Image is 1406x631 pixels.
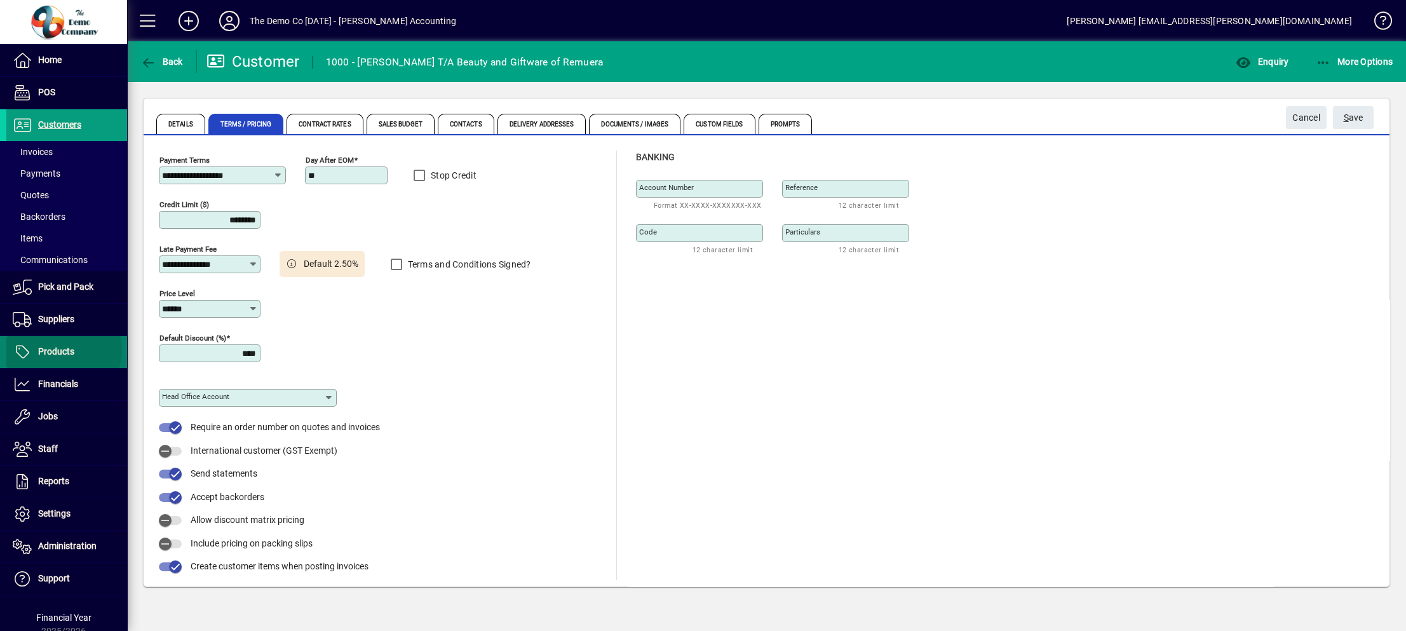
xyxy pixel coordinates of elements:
span: Sales Budget [367,114,435,134]
mat-label: Particulars [785,227,820,236]
span: Jobs [38,411,58,421]
span: Pick and Pack [38,282,93,292]
span: Invoices [13,147,53,157]
mat-label: Payment Terms [159,156,210,165]
span: Delivery Addresses [497,114,586,134]
span: Back [140,57,183,67]
mat-label: Reference [785,183,818,192]
span: Products [38,346,74,356]
mat-hint: Format XX-XXXX-XXXXXXX-XXX [654,198,761,212]
button: Back [137,50,186,73]
mat-label: Price Level [159,289,195,298]
label: Stop Credit [428,169,477,182]
span: ave [1344,107,1363,128]
span: Communications [13,255,88,265]
a: Financials [6,369,127,400]
span: Financials [38,379,78,389]
div: 1000 - [PERSON_NAME] T/A Beauty and Giftware of Remuera [326,52,604,72]
span: Banking [636,152,675,162]
span: Administration [38,541,97,551]
span: Custom Fields [684,114,755,134]
a: Items [6,227,127,249]
span: Enquiry [1236,57,1288,67]
a: Pick and Pack [6,271,127,303]
span: Create customer items when posting invoices [191,561,368,571]
a: Home [6,44,127,76]
a: Support [6,563,127,595]
span: Backorders [13,212,65,222]
a: Invoices [6,141,127,163]
mat-label: Day after EOM [306,156,354,165]
span: Quotes [13,190,49,200]
a: Communications [6,249,127,271]
span: Reports [38,476,69,486]
span: Contacts [438,114,494,134]
span: Terms / Pricing [208,114,284,134]
span: Require an order number on quotes and invoices [191,422,380,432]
a: Suppliers [6,304,127,336]
button: Save [1333,106,1374,129]
div: [PERSON_NAME] [EMAIL_ADDRESS][PERSON_NAME][DOMAIN_NAME] [1067,11,1352,31]
span: Home [38,55,62,65]
div: The Demo Co [DATE] - [PERSON_NAME] Accounting [250,11,456,31]
a: Jobs [6,401,127,433]
a: Quotes [6,184,127,206]
a: Knowledge Base [1365,3,1390,44]
span: Items [13,233,43,243]
span: S [1344,112,1349,123]
span: Settings [38,508,71,519]
span: Include pricing on packing slips [191,538,313,548]
a: Administration [6,531,127,562]
span: More Options [1316,57,1393,67]
a: Staff [6,433,127,465]
span: Cancel [1292,107,1320,128]
button: Cancel [1286,106,1327,129]
span: POS [38,87,55,97]
button: Add [168,10,209,32]
mat-hint: 12 character limit [693,242,753,257]
mat-label: Credit Limit ($) [159,200,209,209]
span: Default 2.50% [304,257,358,271]
mat-label: Code [639,227,657,236]
button: More Options [1313,50,1396,73]
span: Payments [13,168,60,179]
mat-hint: 12 character limit [839,198,899,212]
a: POS [6,77,127,109]
app-page-header-button: Back [127,50,197,73]
mat-label: Late Payment Fee [159,245,217,254]
button: Enquiry [1233,50,1292,73]
span: Staff [38,444,58,454]
label: Terms and Conditions Signed? [405,258,531,271]
span: Details [156,114,205,134]
span: Suppliers [38,314,74,324]
a: Products [6,336,127,368]
span: Documents / Images [589,114,680,134]
a: Reports [6,466,127,498]
a: Backorders [6,206,127,227]
span: Customers [38,119,81,130]
button: Profile [209,10,250,32]
mat-label: Account number [639,183,694,192]
span: Support [38,573,70,583]
a: Payments [6,163,127,184]
span: Financial Year [36,613,91,623]
div: Customer [206,51,300,72]
mat-hint: 12 character limit [839,242,899,257]
a: Settings [6,498,127,530]
span: Contract Rates [287,114,363,134]
span: Prompts [759,114,813,134]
